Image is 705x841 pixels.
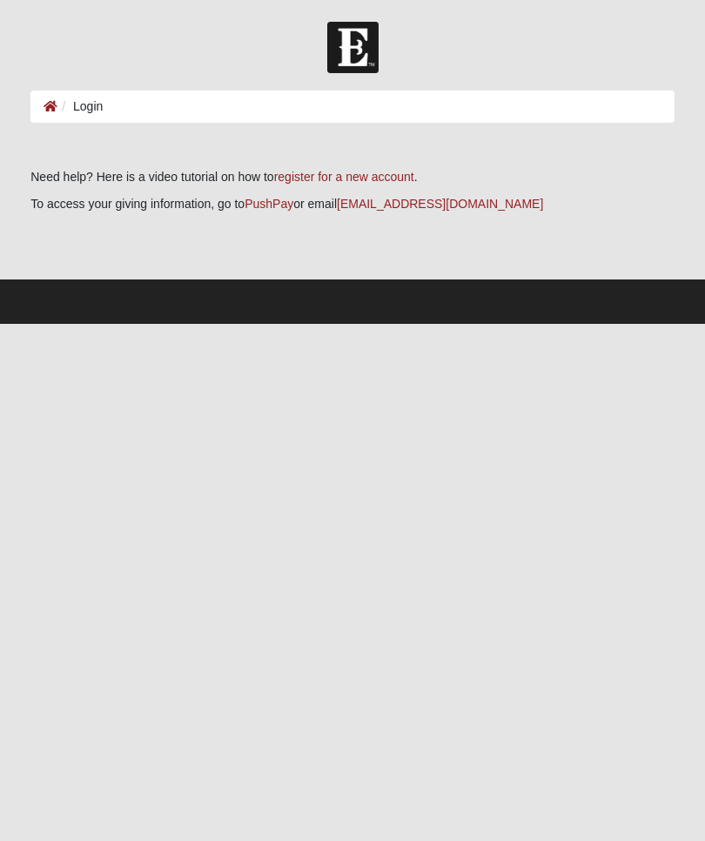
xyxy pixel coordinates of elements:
p: To access your giving information, go to or email [30,195,675,213]
a: register for a new account [274,170,414,184]
p: Need help? Here is a video tutorial on how to . [30,168,675,186]
a: PushPay [245,197,293,211]
a: [EMAIL_ADDRESS][DOMAIN_NAME] [337,197,543,211]
img: Church of Eleven22 Logo [327,22,379,73]
li: Login [57,98,103,116]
